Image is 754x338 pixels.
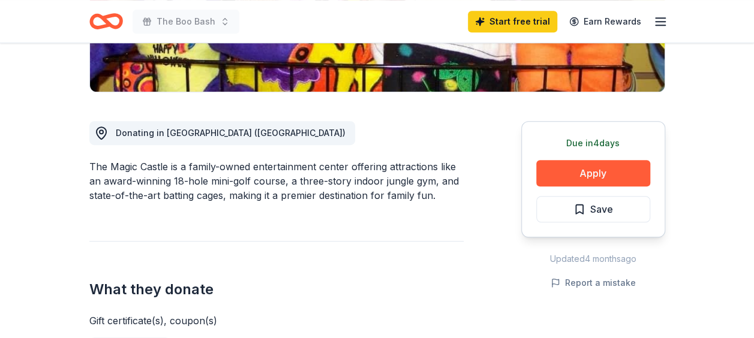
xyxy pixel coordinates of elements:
span: Donating in [GEOGRAPHIC_DATA] ([GEOGRAPHIC_DATA]) [116,128,346,138]
span: The Boo Bash [157,14,215,29]
button: Apply [536,160,650,186]
a: Home [89,7,123,35]
div: Due in 4 days [536,136,650,150]
span: Save [590,201,613,217]
button: Save [536,196,650,222]
div: Updated 4 months ago [521,252,665,266]
a: Earn Rewards [562,11,648,32]
a: Start free trial [468,11,557,32]
div: The Magic Castle is a family-owned entertainment center offering attractions like an award-winnin... [89,159,464,203]
button: Report a mistake [551,276,636,290]
h2: What they donate [89,280,464,299]
button: The Boo Bash [133,10,239,34]
div: Gift certificate(s), coupon(s) [89,313,464,328]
